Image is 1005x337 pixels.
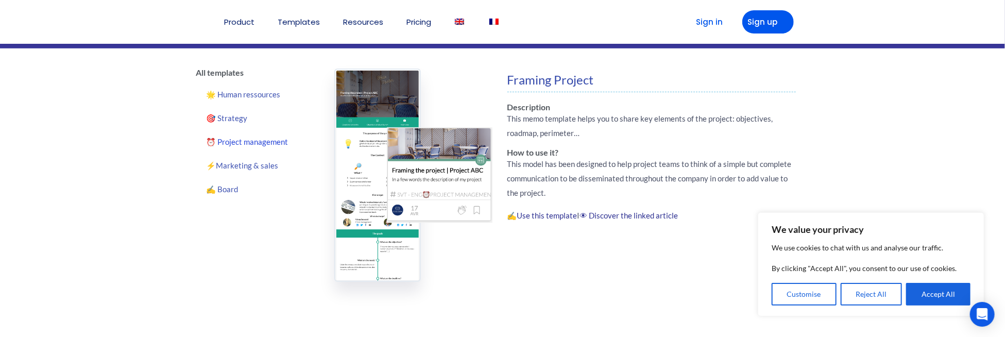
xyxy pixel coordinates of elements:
[841,283,902,306] button: Reject All
[742,10,794,33] a: Sign up
[580,211,678,220] a: 👁 Discover the linked article
[517,211,577,220] a: Use this template
[772,242,970,254] p: We use cookies to chat with us and analyse our traffic.
[772,283,837,306] button: Customise
[680,10,732,33] a: Sign in
[196,177,319,201] a: ✍️ Board
[196,154,319,177] a: ⚡️Marketing & sales
[507,74,796,86] h4: Framing Project
[196,106,319,130] a: 🎯 Strategy
[507,148,796,157] h6: How to use it?
[407,18,432,26] a: Pricing
[507,157,796,200] p: This model has been designed to help project teams to think of a simple but complete communicatio...
[970,302,995,327] div: Open Intercom Messenger
[278,18,320,26] a: Templates
[455,19,464,25] img: English
[772,223,970,235] p: We value your privacy
[196,82,319,106] a: 🌟 Human ressources
[344,18,384,26] a: Resources
[906,283,970,306] button: Accept All
[196,130,319,154] a: ⏰ Project management
[507,111,796,140] p: This memo template helps you to share key elements of the project: objectives, roadmap, perimeter…
[196,69,319,77] h6: All templates
[507,103,796,111] h6: Description
[772,262,970,275] p: By clicking "Accept All", you consent to our use of cookies.
[225,18,255,26] a: Product
[507,211,580,220] strong: ✍️ I
[489,19,499,25] img: French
